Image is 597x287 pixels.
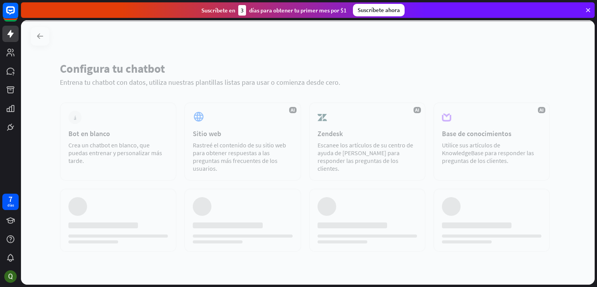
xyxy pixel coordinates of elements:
[358,6,400,14] font: Suscríbete ahora
[241,7,244,14] font: 3
[249,7,347,14] font: días para obtener tu primer mes por $1
[201,7,235,14] font: Suscríbete en
[9,194,12,204] font: 7
[7,203,14,208] font: días
[2,194,19,210] a: 7 días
